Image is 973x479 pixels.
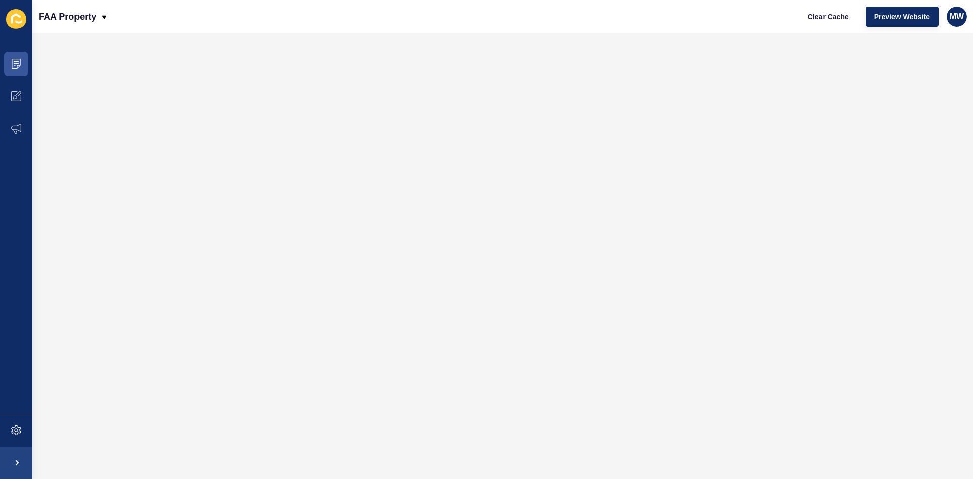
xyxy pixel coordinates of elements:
button: Clear Cache [799,7,857,27]
span: MW [950,12,964,22]
span: Clear Cache [808,12,849,22]
iframe: To enrich screen reader interactions, please activate Accessibility in Grammarly extension settings [32,33,973,479]
button: Preview Website [866,7,939,27]
p: FAA Property [39,4,96,29]
span: Preview Website [874,12,930,22]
